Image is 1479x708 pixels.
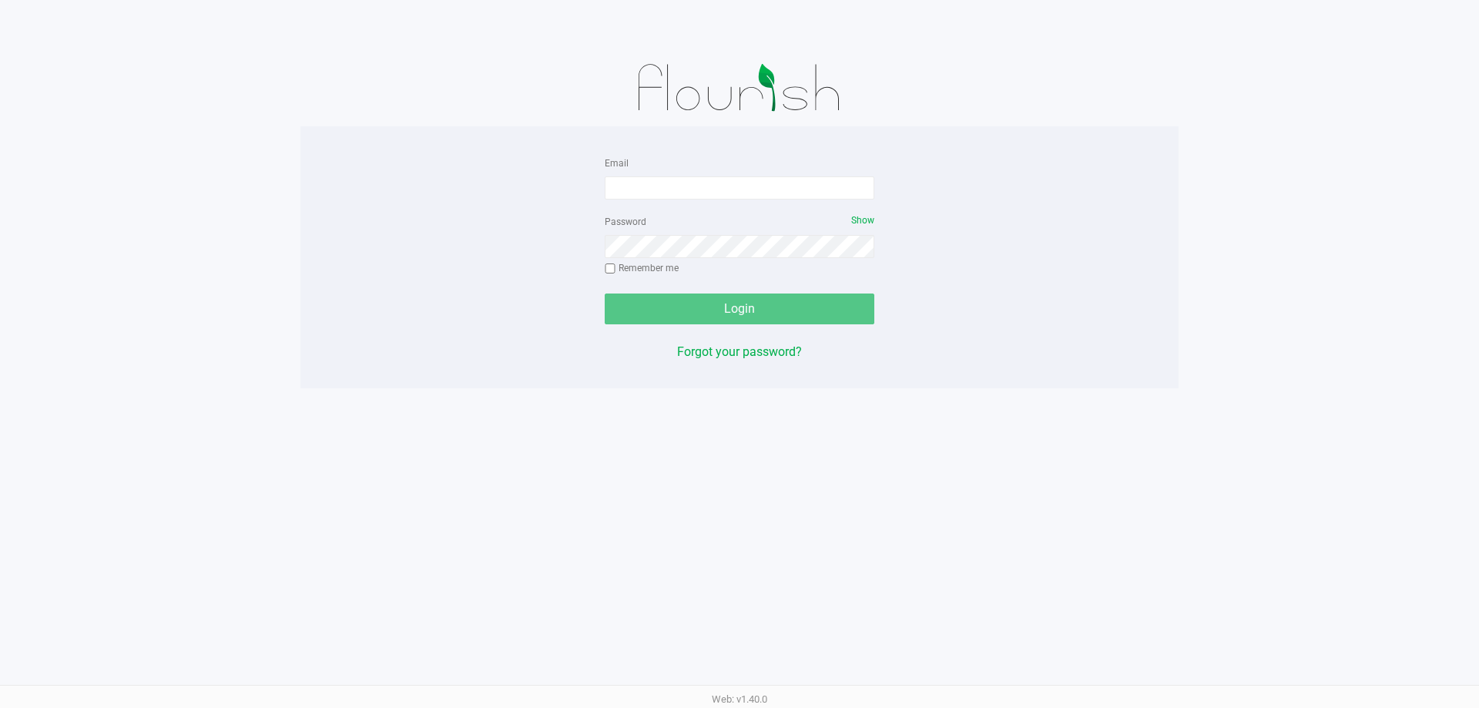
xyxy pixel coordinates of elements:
label: Email [605,156,629,170]
input: Remember me [605,263,615,274]
label: Remember me [605,261,679,275]
button: Forgot your password? [677,343,802,361]
span: Show [851,215,874,226]
label: Password [605,215,646,229]
span: Web: v1.40.0 [712,693,767,705]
